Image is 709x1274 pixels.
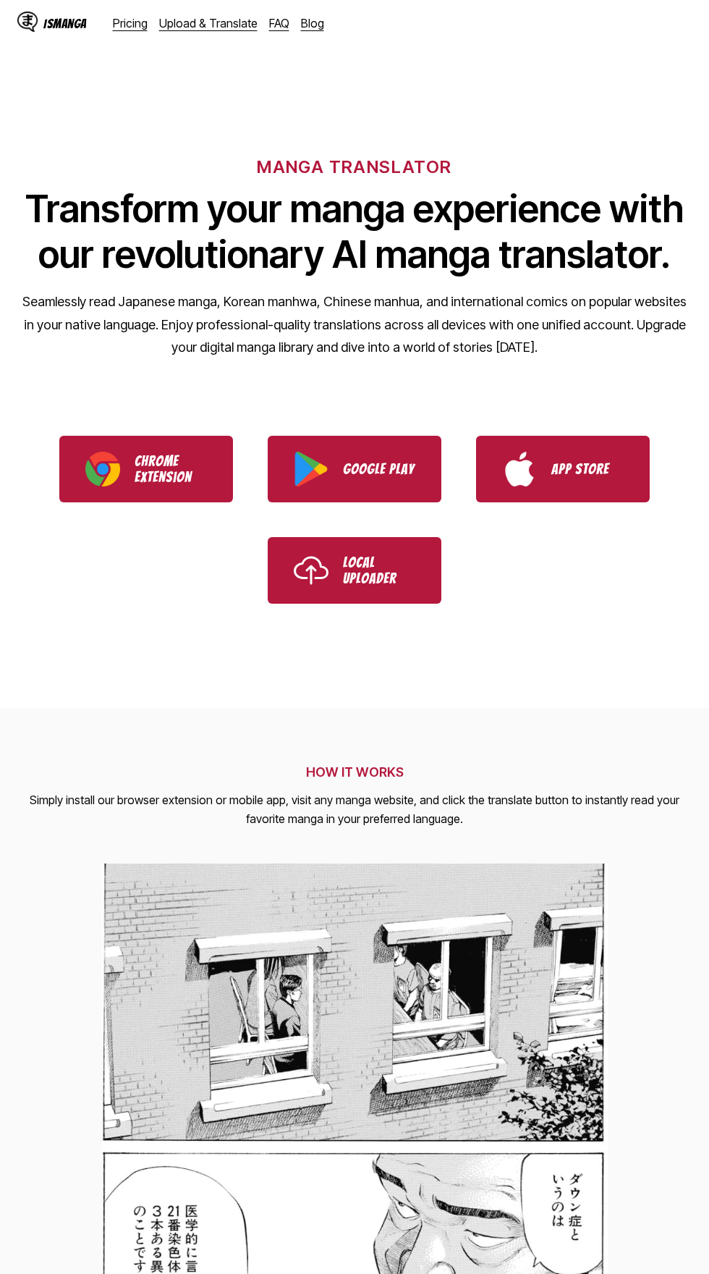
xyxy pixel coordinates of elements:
[551,461,624,477] p: App Store
[113,16,148,30] a: Pricing
[268,537,441,604] a: Use IsManga Local Uploader
[269,16,289,30] a: FAQ
[85,452,120,486] img: Chrome logo
[343,461,415,477] p: Google Play
[43,17,87,30] div: IsManga
[22,186,687,277] h1: Transform your manga experience with our revolutionary AI manga translator.
[257,156,451,177] h6: MANGA TRANSLATOR
[502,452,537,486] img: App Store logo
[17,791,692,828] p: Simply install our browser extension or mobile app, visit any manga website, and click the transl...
[135,453,207,485] p: Chrome Extension
[17,12,113,35] a: IsManga LogoIsManga
[22,290,687,359] p: Seamlessly read Japanese manga, Korean manhwa, Chinese manhua, and international comics on popula...
[294,452,328,486] img: Google Play logo
[268,436,441,502] a: Download IsManga from Google Play
[59,436,233,502] a: Download IsManga Chrome Extension
[17,12,38,32] img: IsManga Logo
[343,554,415,586] p: Local Uploader
[476,436,650,502] a: Download IsManga from App Store
[294,553,328,588] img: Upload icon
[159,16,258,30] a: Upload & Translate
[301,16,324,30] a: Blog
[17,764,692,780] h2: HOW IT WORKS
